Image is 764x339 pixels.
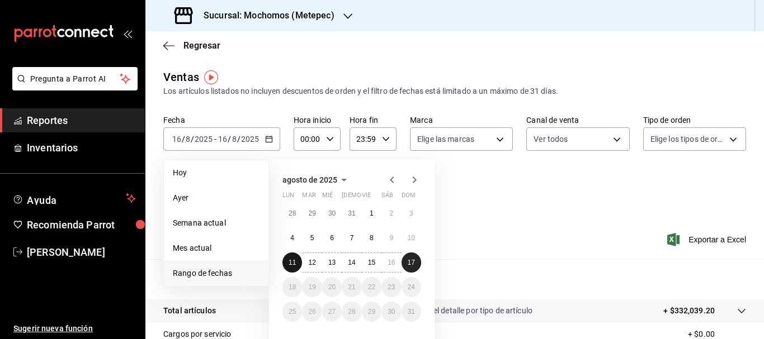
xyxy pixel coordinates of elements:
[402,228,421,248] button: 10 de agosto de 2025
[163,305,216,317] p: Total artículos
[417,133,474,145] span: Elige las marcas
[526,116,629,124] label: Canal de venta
[182,135,185,144] span: /
[308,259,315,266] abbr: 12 de agosto de 2025
[342,277,361,297] button: 21 de agosto de 2025
[402,192,416,203] abbr: domingo
[328,259,336,266] abbr: 13 de agosto de 2025
[13,323,136,335] span: Sugerir nueva función
[27,113,136,128] span: Reportes
[322,252,342,273] button: 13 de agosto de 2025
[218,135,228,144] input: --
[237,135,240,144] span: /
[381,203,401,223] button: 2 de agosto de 2025
[350,116,397,124] label: Hora fin
[342,203,361,223] button: 31 de julio de 2025
[362,277,381,297] button: 22 de agosto de 2025
[362,192,371,203] abbr: viernes
[12,67,138,90] button: Pregunta a Parrot AI
[402,277,421,297] button: 24 de agosto de 2025
[534,133,568,145] span: Ver todos
[410,116,513,124] label: Marca
[240,135,260,144] input: ----
[381,228,401,248] button: 9 de agosto de 2025
[123,29,132,38] button: open_drawer_menu
[342,252,361,273] button: 14 de agosto de 2025
[282,252,302,273] button: 11 de agosto de 2025
[350,234,354,242] abbr: 7 de agosto de 2025
[388,308,395,316] abbr: 30 de agosto de 2025
[643,116,746,124] label: Tipo de orden
[282,302,302,322] button: 25 de agosto de 2025
[402,203,421,223] button: 3 de agosto de 2025
[302,302,322,322] button: 26 de agosto de 2025
[322,228,342,248] button: 6 de agosto de 2025
[362,228,381,248] button: 8 de agosto de 2025
[308,308,315,316] abbr: 26 de agosto de 2025
[214,135,216,144] span: -
[282,228,302,248] button: 4 de agosto de 2025
[282,203,302,223] button: 28 de julio de 2025
[27,245,136,260] span: [PERSON_NAME]
[370,234,374,242] abbr: 8 de agosto de 2025
[232,135,237,144] input: --
[370,209,374,217] abbr: 1 de agosto de 2025
[368,259,375,266] abbr: 15 de agosto de 2025
[663,305,715,317] p: + $332,039.20
[408,283,415,291] abbr: 24 de agosto de 2025
[173,167,260,179] span: Hoy
[228,135,231,144] span: /
[183,40,220,51] span: Regresar
[368,308,375,316] abbr: 29 de agosto de 2025
[163,69,199,85] div: Ventas
[388,283,395,291] abbr: 23 de agosto de 2025
[402,302,421,322] button: 31 de agosto de 2025
[402,252,421,273] button: 17 de agosto de 2025
[408,234,415,242] abbr: 10 de agosto de 2025
[302,192,315,203] abbr: martes
[409,209,413,217] abbr: 3 de agosto de 2025
[330,234,334,242] abbr: 6 de agosto de 2025
[302,277,322,297] button: 19 de agosto de 2025
[282,277,302,297] button: 18 de agosto de 2025
[163,40,220,51] button: Regresar
[650,133,725,145] span: Elige los tipos de orden
[8,81,138,93] a: Pregunta a Parrot AI
[362,252,381,273] button: 15 de agosto de 2025
[282,192,294,203] abbr: lunes
[322,302,342,322] button: 27 de agosto de 2025
[173,217,260,229] span: Semana actual
[322,203,342,223] button: 30 de julio de 2025
[302,228,322,248] button: 5 de agosto de 2025
[302,252,322,273] button: 12 de agosto de 2025
[328,283,336,291] abbr: 20 de agosto de 2025
[173,268,260,279] span: Rango de fechas
[27,192,121,205] span: Ayuda
[294,116,341,124] label: Hora inicio
[342,192,408,203] abbr: jueves
[328,308,336,316] abbr: 27 de agosto de 2025
[342,228,361,248] button: 7 de agosto de 2025
[195,9,334,22] h3: Sucursal: Mochomos (Metepec)
[289,209,296,217] abbr: 28 de julio de 2025
[289,308,296,316] abbr: 25 de agosto de 2025
[194,135,213,144] input: ----
[163,85,746,97] div: Los artículos listados no incluyen descuentos de orden y el filtro de fechas está limitado a un m...
[163,116,280,124] label: Fecha
[173,242,260,254] span: Mes actual
[362,302,381,322] button: 29 de agosto de 2025
[310,234,314,242] abbr: 5 de agosto de 2025
[408,259,415,266] abbr: 17 de agosto de 2025
[204,70,218,84] img: Tooltip marker
[348,259,355,266] abbr: 14 de agosto de 2025
[191,135,194,144] span: /
[669,233,746,246] button: Exportar a Excel
[342,302,361,322] button: 28 de agosto de 2025
[27,140,136,155] span: Inventarios
[282,173,351,187] button: agosto de 2025
[348,308,355,316] abbr: 28 de agosto de 2025
[362,203,381,223] button: 1 de agosto de 2025
[408,308,415,316] abbr: 31 de agosto de 2025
